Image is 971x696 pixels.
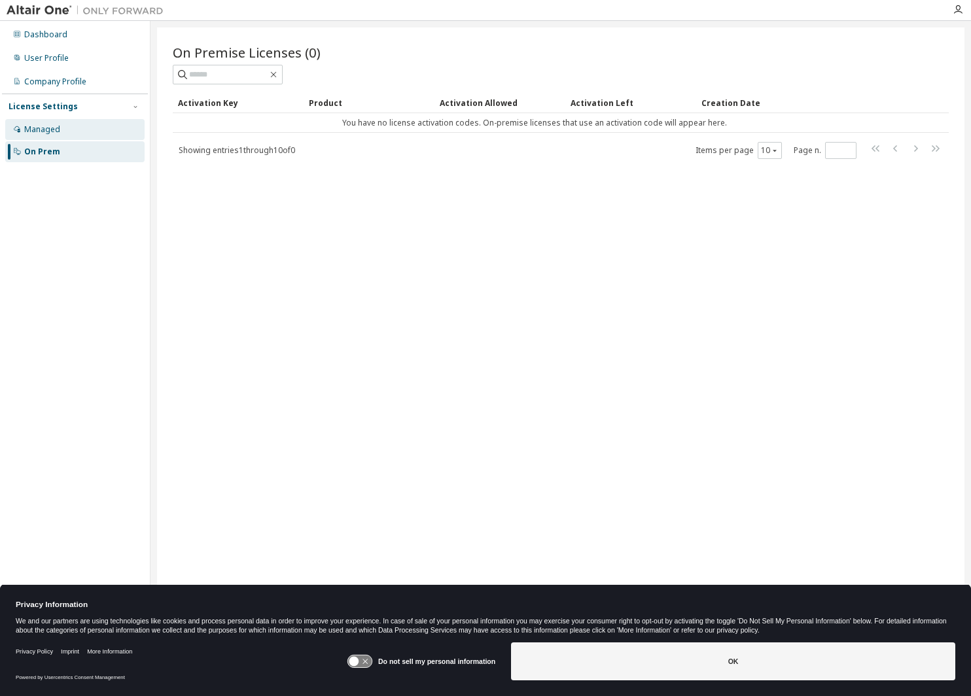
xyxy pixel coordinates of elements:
[440,92,560,113] div: Activation Allowed
[173,113,896,133] td: You have no license activation codes. On-premise licenses that use an activation code will appear...
[696,142,782,159] span: Items per page
[7,4,170,17] img: Altair One
[571,92,691,113] div: Activation Left
[761,145,779,156] button: 10
[173,43,321,61] span: On Premise Licenses (0)
[24,124,60,135] div: Managed
[309,92,429,113] div: Product
[24,53,69,63] div: User Profile
[24,147,60,157] div: On Prem
[24,29,67,40] div: Dashboard
[701,92,891,113] div: Creation Date
[9,101,78,112] div: License Settings
[24,77,86,87] div: Company Profile
[179,145,295,156] span: Showing entries 1 through 10 of 0
[794,142,856,159] span: Page n.
[178,92,298,113] div: Activation Key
